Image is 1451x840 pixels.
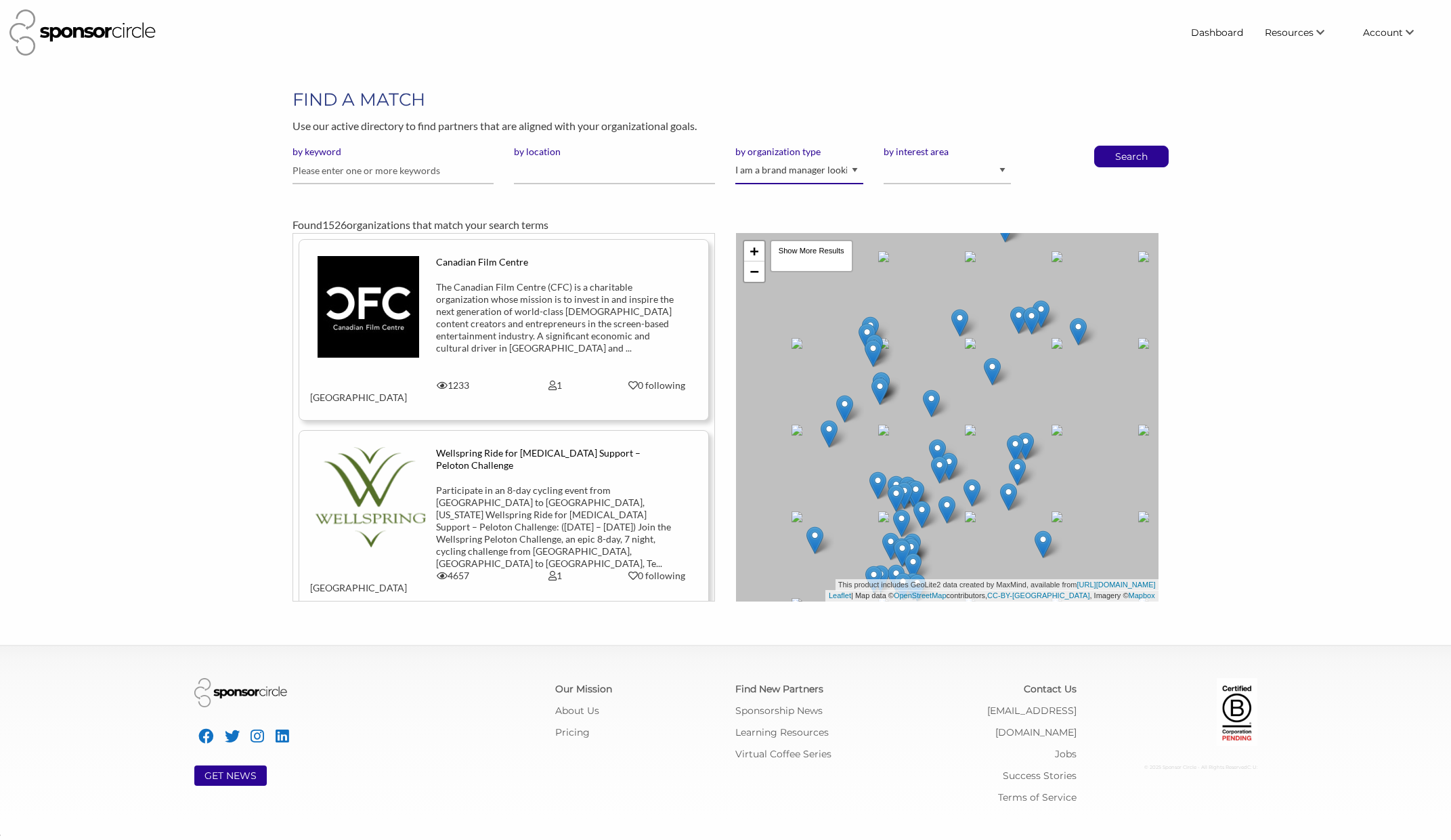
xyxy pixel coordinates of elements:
[1247,764,1257,770] span: C: U:
[829,591,851,600] a: Leaflet
[1254,20,1352,45] li: Resources
[310,256,697,404] a: Canadian Film Centre The Canadian Film Centre (CFC) is a charitable organization whose mission is...
[300,379,402,404] div: [GEOGRAPHIC_DATA]
[987,705,1077,738] a: [EMAIL_ADDRESS][DOMAIN_NAME]
[436,484,674,570] div: Participate in an 8-day cycling event from [GEOGRAPHIC_DATA] to [GEOGRAPHIC_DATA], [US_STATE] Wel...
[504,379,606,392] div: 1
[514,146,715,158] label: by location
[310,447,697,594] a: Wellspring Ride for [MEDICAL_DATA] Support – Peloton Challenge Participate in an 8-day cycling ev...
[293,158,494,184] input: Please enter one or more keywords
[504,570,606,582] div: 1
[616,379,698,392] div: 0 following
[1097,757,1257,778] div: © 2025 Sponsor Circle - All Rights Reserved
[194,678,287,707] img: Sponsor Circle Logo
[735,748,831,760] a: Virtual Coffee Series
[310,447,426,547] img: wgkeavk01u56rftp6wvv
[322,218,347,231] span: 1526
[770,240,853,272] div: Show More Results
[884,146,1011,158] label: by interest area
[1077,581,1156,589] a: [URL][DOMAIN_NAME]
[204,770,257,782] a: GET NEWS
[616,570,698,582] div: 0 following
[1180,20,1254,45] a: Dashboard
[735,705,823,717] a: Sponsorship News
[555,683,612,695] a: Our Mission
[1217,678,1257,746] img: Certified Corporation Pending Logo
[402,570,504,582] div: 4657
[1363,26,1403,39] span: Account
[436,281,674,354] div: The Canadian Film Centre (CFC) is a charitable organization whose mission is to invest in and ins...
[300,570,402,594] div: [GEOGRAPHIC_DATA]
[1024,683,1077,695] a: Contact Us
[735,683,823,695] a: Find New Partners
[318,256,419,358] img: tys7ftntgowgismeyatu
[1109,146,1154,167] button: Search
[1265,26,1314,39] span: Resources
[1003,770,1077,782] a: Success Stories
[744,261,764,282] a: Zoom out
[436,447,674,471] div: Wellspring Ride for [MEDICAL_DATA] Support – Peloton Challenge
[1129,591,1155,600] a: Mapbox
[293,217,1158,233] div: Found organizations that match your search terms
[293,87,1158,112] h1: FIND A MATCH
[1352,20,1442,45] li: Account
[894,591,947,600] a: OpenStreetMap
[555,726,590,738] a: Pricing
[293,117,1158,135] p: Use our active directory to find partners that are aligned with your organizational goals.
[555,705,599,717] a: About Us
[9,9,156,56] img: Sponsor Circle Logo
[293,146,494,158] label: by keyword
[744,241,764,261] a: Zoom in
[987,591,1089,600] a: CC-BY-[GEOGRAPHIC_DATA]
[735,146,863,158] label: by organization type
[402,379,504,392] div: 1233
[998,791,1077,803] a: Terms of Service
[436,256,674,268] div: Canadian Film Centre
[825,590,1158,602] div: | Map data © contributors, , Imagery ©
[1055,748,1077,760] a: Jobs
[836,579,1158,591] div: This product includes GeoLite2 data created by MaxMind, available from
[735,726,829,738] a: Learning Resources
